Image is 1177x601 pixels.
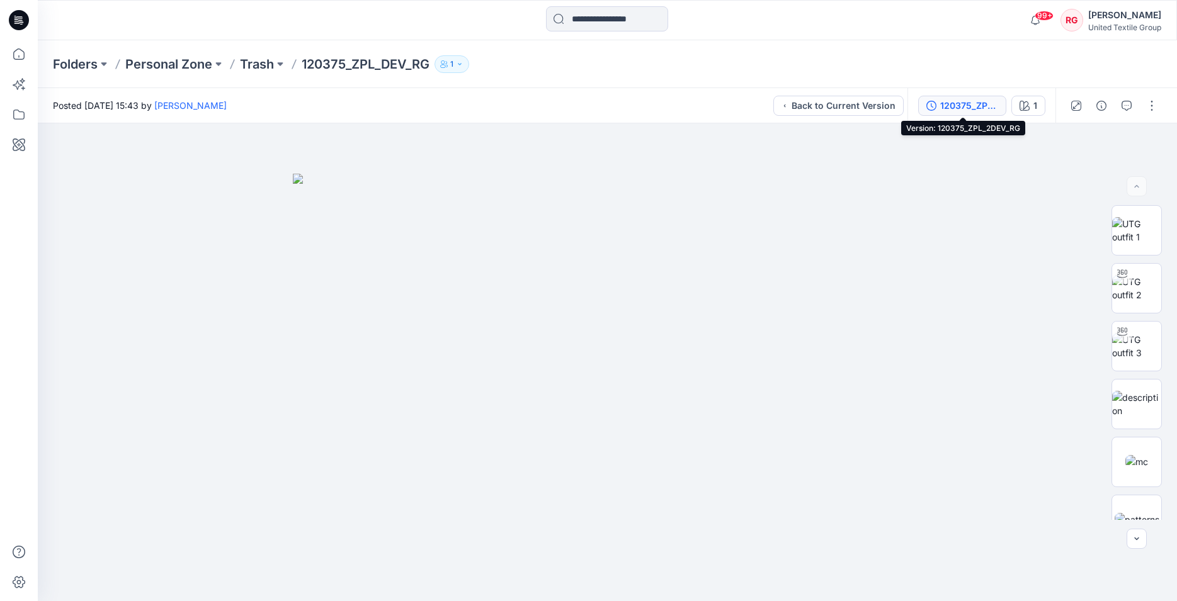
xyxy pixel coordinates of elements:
[125,55,212,73] a: Personal Zone
[53,55,98,73] a: Folders
[450,57,453,71] p: 1
[1112,333,1161,359] img: UTG outfit 3
[1112,275,1161,301] img: UTG outfit 2
[1125,455,1148,468] img: mc
[940,99,998,113] div: 120375_ZPL_2DEV_RG
[773,96,904,116] button: Back to Current Version
[1088,23,1161,32] div: United Textile Group
[1091,96,1112,116] button: Details
[1088,8,1161,23] div: [PERSON_NAME]
[1112,217,1161,244] img: UTG outfit 1
[1112,391,1161,417] img: description
[53,99,227,112] span: Posted [DATE] 15:43 by
[1011,96,1045,116] button: 1
[435,55,469,73] button: 1
[1115,513,1159,526] img: patterns
[154,100,227,111] a: [PERSON_NAME]
[918,96,1006,116] button: 120375_ZPL_2DEV_RG
[1033,99,1037,113] div: 1
[1060,9,1083,31] div: RG
[1035,11,1054,21] span: 99+
[302,55,429,73] p: 120375_ZPL_DEV_RG
[240,55,274,73] a: Trash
